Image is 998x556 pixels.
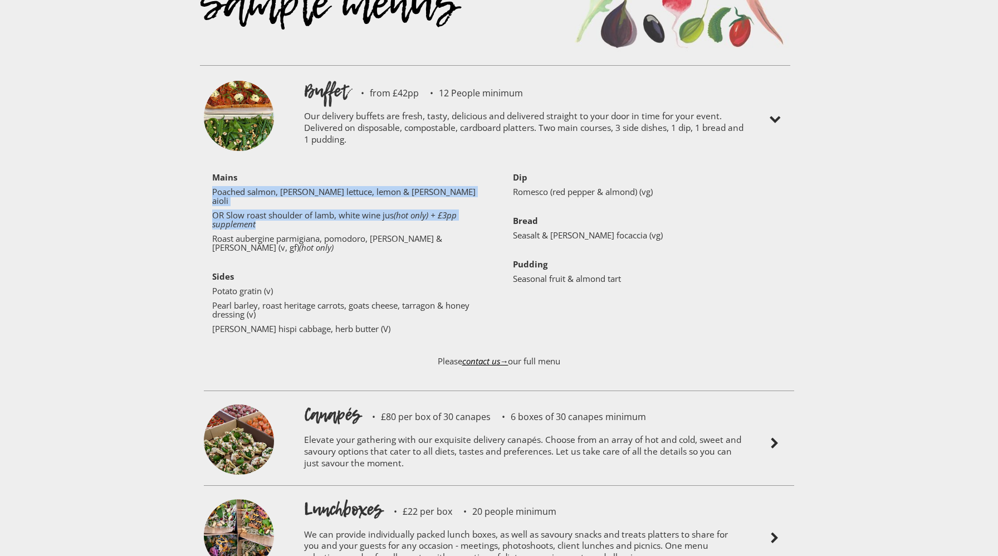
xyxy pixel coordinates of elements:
[513,245,786,254] p: ‍
[212,187,485,205] p: Poached salmon, [PERSON_NAME] lettuce, lemon & [PERSON_NAME] aioli
[212,209,457,230] em: (hot only) + £3pp supplement
[513,172,527,183] strong: Dip
[383,507,452,516] p: £22 per box
[513,202,786,211] p: ‍
[513,259,547,270] strong: Pudding
[513,274,786,283] p: Seasonal fruit & almond tart
[491,412,646,421] p: 6 boxes of 30 canapes minimum
[452,507,556,516] p: 20 people minimum
[513,215,538,226] strong: Bread
[513,231,786,240] p: Seasalt & [PERSON_NAME] focaccia (vg)
[212,211,485,228] p: OR Slow roast shoulder of lamb, white wine jus
[212,286,485,295] p: Potato gratin (v)
[212,324,485,333] p: [PERSON_NAME] hispi cabbage, herb butter (V)
[212,172,237,183] strong: Mains
[304,427,744,480] p: Elevate your gathering with our exquisite delivery canapés. Choose from an array of hot and cold,...
[304,402,361,427] h1: Canapés
[462,355,508,367] a: contact us→
[513,187,786,196] p: Romesco (red pepper & almond) (vg)
[204,345,794,388] p: Please our full menu
[212,271,234,282] strong: Sides
[212,234,485,252] p: Roast aubergine parmigiana, pomodoro, [PERSON_NAME] & [PERSON_NAME] (v, gf)
[304,497,383,521] h1: Lunchboxes
[299,242,334,253] em: (hot only)
[212,173,485,182] p: ‍
[212,257,485,266] p: ‍
[304,103,744,156] p: Our delivery buffets are fresh, tasty, delicious and delivered straight to your door in time for ...
[419,89,523,97] p: 12 People minimum
[350,89,419,97] p: from £42pp
[361,412,491,421] p: £80 per box of 30 canapes
[212,301,485,319] p: Pearl barley, roast heritage carrots, goats cheese, tarragon & honey dressing (v)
